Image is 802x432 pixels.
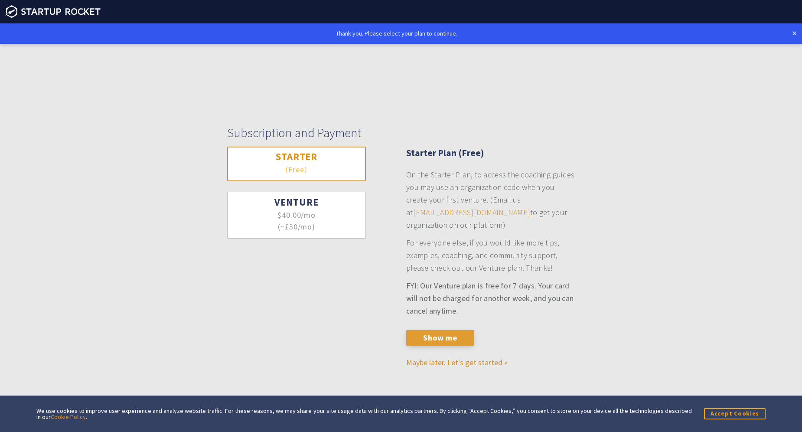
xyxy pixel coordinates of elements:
a: × [792,28,797,38]
span: (Free) [286,166,307,173]
button: Accept Cookies [704,408,766,419]
span: (~£30/mo) [278,223,315,231]
h3: Venture [244,196,349,209]
a: Maybe later. Let's get started » [406,357,508,367]
button: Venture $40.00/mo (~£30/mo) [227,192,366,239]
span: Thank you. Please select your plan to continue. [336,29,457,37]
a: Cookie Policy [51,413,86,421]
a: [EMAIL_ADDRESS][DOMAIN_NAME] [413,207,531,217]
span: $40.00/mo [277,211,316,219]
h2: Starter Plan (Free) [406,147,575,160]
p: On the Starter Plan, to access the coaching guides you may use an organization code when you crea... [406,168,575,231]
button: Show me [406,330,474,346]
p: For everyone else, if you would like more tips, examples, coaching, and community support, please... [406,236,575,274]
button: Starter (Free) [227,147,366,182]
h1: Subscription and Payment [227,125,575,141]
strong: FYI: Our Venture plan is free for 7 days. Your card will not be charged for another week, and you... [406,281,574,316]
h3: Starter [244,151,349,163]
div: We use cookies to improve user experience and analyze website traffic. For these reasons, we may ... [36,408,692,420]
